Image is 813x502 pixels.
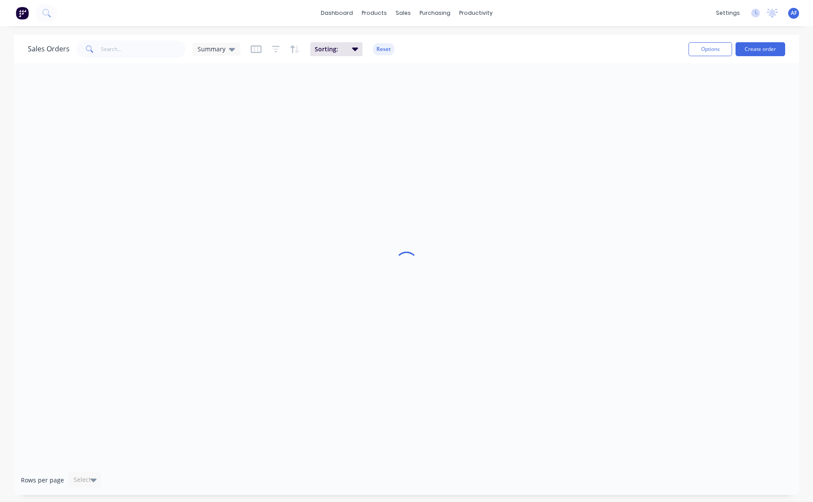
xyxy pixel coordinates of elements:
[21,476,64,485] span: Rows per page
[689,42,732,56] button: Options
[455,7,497,20] div: productivity
[791,9,797,17] span: AF
[28,45,70,53] h1: Sales Orders
[357,7,391,20] div: products
[415,7,455,20] div: purchasing
[198,44,225,54] span: Summary
[315,45,347,54] span: Sorting:
[391,7,415,20] div: sales
[712,7,744,20] div: settings
[316,7,357,20] a: dashboard
[736,42,785,56] button: Create order
[310,42,363,56] button: Sorting:
[101,40,186,58] input: Search...
[74,475,96,484] div: Select...
[373,43,394,55] button: Reset
[16,7,29,20] img: Factory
